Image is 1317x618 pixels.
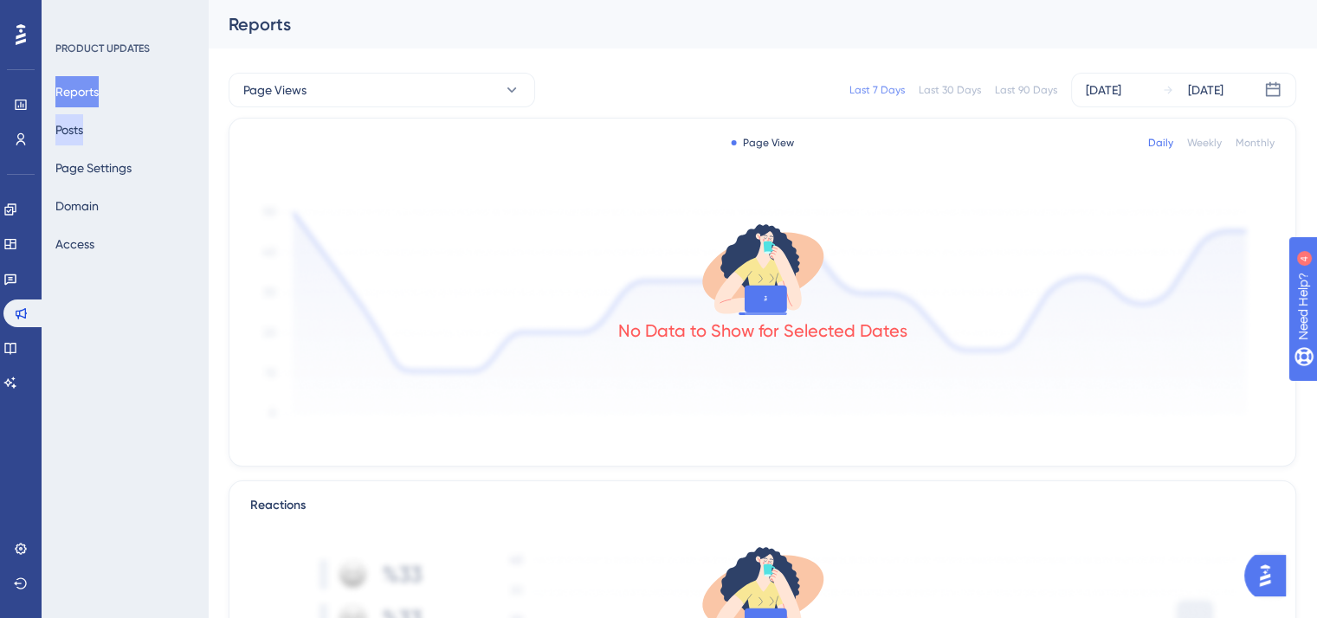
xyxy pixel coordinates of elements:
[229,12,1253,36] div: Reports
[229,73,535,107] button: Page Views
[731,136,794,150] div: Page View
[849,83,905,97] div: Last 7 Days
[919,83,981,97] div: Last 30 Days
[55,152,132,183] button: Page Settings
[1086,80,1121,100] div: [DATE]
[995,83,1057,97] div: Last 90 Days
[55,190,99,222] button: Domain
[55,76,99,107] button: Reports
[119,9,125,23] div: 4
[1244,550,1296,602] iframe: UserGuiding AI Assistant Launcher
[1187,136,1222,150] div: Weekly
[243,80,307,100] span: Page Views
[55,114,83,145] button: Posts
[1236,136,1275,150] div: Monthly
[55,42,150,55] div: PRODUCT UPDATES
[41,4,108,25] span: Need Help?
[618,319,907,343] div: No Data to Show for Selected Dates
[1188,80,1223,100] div: [DATE]
[250,495,1275,516] div: Reactions
[1148,136,1173,150] div: Daily
[55,229,94,260] button: Access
